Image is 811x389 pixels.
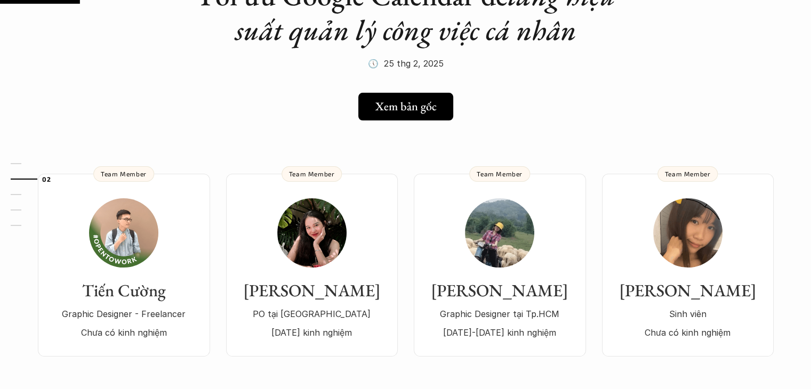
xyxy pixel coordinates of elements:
[368,55,444,71] p: 🕔 25 thg 2, 2025
[375,100,437,114] h5: Xem bản gốc
[42,175,51,183] strong: 02
[424,325,575,341] p: [DATE]-[DATE] kinh nghiệm
[613,280,763,301] h3: [PERSON_NAME]
[49,280,199,301] h3: Tiến Cường
[665,170,711,177] p: Team Member
[237,306,387,322] p: PO tại [GEOGRAPHIC_DATA]
[289,170,335,177] p: Team Member
[414,174,586,356] a: [PERSON_NAME]Graphic Designer tại Tp.HCM[DATE]-[DATE] kinh nghiệmTeam Member
[237,280,387,301] h3: [PERSON_NAME]
[101,170,147,177] p: Team Member
[613,325,763,341] p: Chưa có kinh nghiệm
[38,174,210,356] a: Tiến CườngGraphic Designer - FreelancerChưa có kinh nghiệmTeam Member
[237,325,387,341] p: [DATE] kinh nghiệm
[477,170,523,177] p: Team Member
[226,174,398,356] a: [PERSON_NAME]PO tại [GEOGRAPHIC_DATA][DATE] kinh nghiệmTeam Member
[424,306,575,322] p: Graphic Designer tại Tp.HCM
[11,173,61,185] a: 02
[424,280,575,301] h3: [PERSON_NAME]
[49,306,199,322] p: Graphic Designer - Freelancer
[49,325,199,341] p: Chưa có kinh nghiệm
[613,306,763,322] p: Sinh viên
[358,93,453,120] a: Xem bản gốc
